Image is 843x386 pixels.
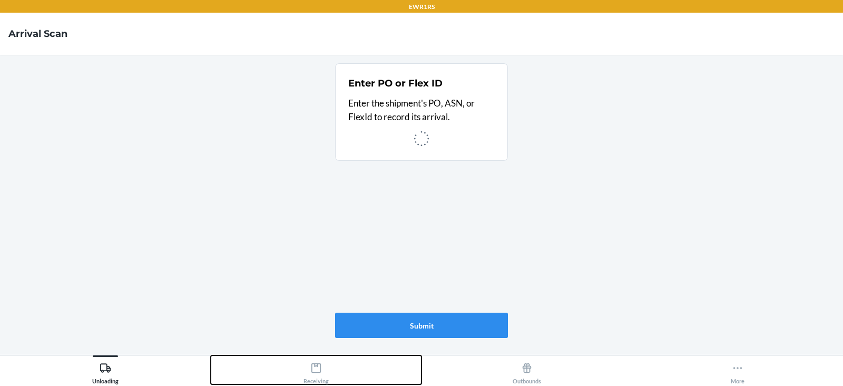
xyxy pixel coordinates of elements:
[513,358,541,384] div: Outbounds
[211,355,421,384] button: Receiving
[92,358,119,384] div: Unloading
[731,358,744,384] div: More
[421,355,632,384] button: Outbounds
[348,76,443,90] h2: Enter PO or Flex ID
[335,313,508,338] button: Submit
[8,27,67,41] h4: Arrival Scan
[348,96,495,123] p: Enter the shipment's PO, ASN, or FlexId to record its arrival.
[303,358,329,384] div: Receiving
[409,2,435,12] p: EWR1RS
[632,355,843,384] button: More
